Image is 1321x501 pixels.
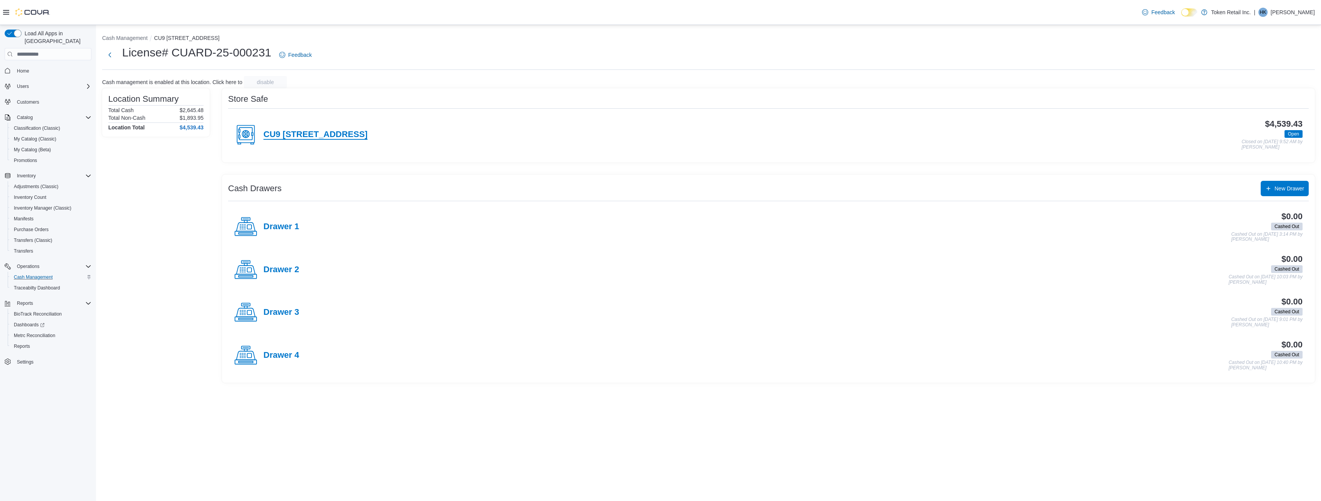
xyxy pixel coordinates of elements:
p: $2,645.48 [180,107,204,113]
span: Cashed Out [1275,351,1299,358]
span: Classification (Classic) [14,125,60,131]
button: Classification (Classic) [8,123,94,134]
span: Metrc Reconciliation [14,332,55,339]
a: Promotions [11,156,40,165]
button: Home [2,65,94,76]
span: Settings [14,357,91,367]
span: Inventory [14,171,91,180]
button: Metrc Reconciliation [8,330,94,341]
span: New Drawer [1275,185,1304,192]
button: Transfers (Classic) [8,235,94,246]
button: Catalog [14,113,36,122]
a: Home [14,66,32,76]
h3: $0.00 [1281,340,1303,349]
h4: Drawer 3 [263,308,299,317]
span: Promotions [11,156,91,165]
a: Transfers [11,246,36,256]
span: Transfers (Classic) [11,236,91,245]
h4: Drawer 1 [263,222,299,232]
a: Adjustments (Classic) [11,182,61,191]
a: Inventory Manager (Classic) [11,203,74,213]
span: Settings [17,359,33,365]
a: Metrc Reconciliation [11,331,58,340]
button: Promotions [8,155,94,166]
span: Cashed Out [1271,308,1303,316]
span: Manifests [14,216,33,222]
a: Classification (Classic) [11,124,63,133]
span: My Catalog (Beta) [14,147,51,153]
span: Traceabilty Dashboard [14,285,60,291]
span: Inventory Count [11,193,91,202]
span: Transfers (Classic) [14,237,52,243]
span: Reports [14,299,91,308]
span: Dashboards [11,320,91,329]
p: Closed on [DATE] 9:52 AM by [PERSON_NAME] [1242,139,1303,150]
button: Customers [2,96,94,107]
a: Dashboards [11,320,48,329]
span: Purchase Orders [11,225,91,234]
span: Load All Apps in [GEOGRAPHIC_DATA] [22,30,91,45]
span: Cashed Out [1275,266,1299,273]
h4: CU9 [STREET_ADDRESS] [263,130,367,140]
button: Transfers [8,246,94,256]
span: disable [257,78,274,86]
a: Traceabilty Dashboard [11,283,63,293]
span: Reports [17,300,33,306]
span: Reports [11,342,91,351]
p: $1,893.95 [180,115,204,121]
span: Metrc Reconciliation [11,331,91,340]
h3: Location Summary [108,94,179,104]
button: Operations [14,262,43,271]
span: Feedback [1151,8,1175,16]
span: Cashed Out [1275,308,1299,315]
button: CU9 [STREET_ADDRESS] [154,35,219,41]
input: Dark Mode [1181,8,1197,17]
span: Users [17,83,29,89]
p: [PERSON_NAME] [1271,8,1315,17]
a: Transfers (Classic) [11,236,55,245]
span: My Catalog (Classic) [11,134,91,144]
span: Customers [14,97,91,107]
span: Cash Management [11,273,91,282]
span: Inventory [17,173,36,179]
h4: Drawer 2 [263,265,299,275]
a: Manifests [11,214,36,223]
span: My Catalog (Beta) [11,145,91,154]
button: Manifests [8,213,94,224]
span: Open [1288,131,1299,137]
span: Feedback [288,51,312,59]
span: Inventory Manager (Classic) [11,203,91,213]
a: Reports [11,342,33,351]
span: Open [1285,130,1303,138]
a: Settings [14,357,36,367]
img: Cova [15,8,50,16]
h3: $4,539.43 [1265,119,1303,129]
span: Home [17,68,29,74]
nav: An example of EuiBreadcrumbs [102,34,1315,43]
button: Reports [8,341,94,352]
p: Cashed Out on [DATE] 3:14 PM by [PERSON_NAME] [1231,232,1303,242]
span: Cashed Out [1271,265,1303,273]
button: My Catalog (Classic) [8,134,94,144]
nav: Complex example [5,62,91,387]
span: Cashed Out [1275,223,1299,230]
button: Operations [2,261,94,272]
p: Cashed Out on [DATE] 10:40 PM by [PERSON_NAME] [1228,360,1303,370]
p: | [1254,8,1255,17]
a: My Catalog (Classic) [11,134,60,144]
h3: $0.00 [1281,212,1303,221]
a: Dashboards [8,319,94,330]
button: Users [2,81,94,92]
span: Cash Management [14,274,53,280]
h3: Store Safe [228,94,268,104]
h4: $4,539.43 [180,124,204,131]
a: Cash Management [11,273,56,282]
button: My Catalog (Beta) [8,144,94,155]
span: Operations [17,263,40,270]
a: Purchase Orders [11,225,52,234]
button: Inventory [2,170,94,181]
button: Reports [14,299,36,308]
button: BioTrack Reconciliation [8,309,94,319]
span: BioTrack Reconciliation [14,311,62,317]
